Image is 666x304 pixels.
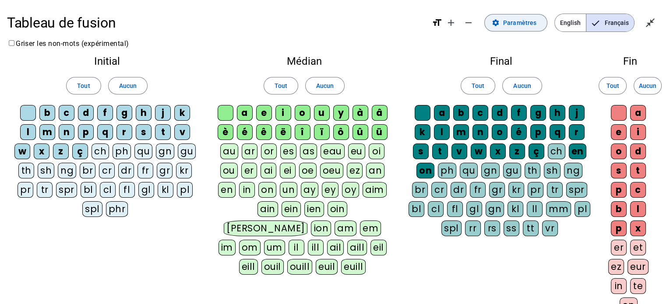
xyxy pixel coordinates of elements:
div: gr [157,163,173,178]
div: p [78,124,94,140]
div: spl [82,201,102,217]
div: ey [322,182,338,198]
div: h [550,105,565,121]
span: Paramètres [503,17,536,28]
div: er [241,163,257,178]
div: oy [342,182,359,198]
div: eu [348,143,365,159]
div: t [432,143,448,159]
div: th [525,163,540,178]
div: kr [176,163,192,178]
span: English [555,14,586,31]
div: é [511,124,527,140]
div: f [97,105,113,121]
mat-icon: remove [463,17,474,28]
span: Aucun [639,80,656,91]
div: kl [158,182,173,198]
span: Français [586,14,634,31]
div: a [237,105,253,121]
div: gu [503,163,521,178]
div: ë [275,124,291,140]
div: x [490,143,506,159]
div: v [451,143,467,159]
div: ng [58,163,76,178]
div: m [39,124,55,140]
div: g [530,105,546,121]
div: spr [566,182,587,198]
div: ou [220,163,238,178]
div: [PERSON_NAME] [224,220,307,236]
div: s [136,124,152,140]
div: f [511,105,527,121]
div: eau [321,143,345,159]
div: gl [466,201,482,217]
div: ion [311,220,331,236]
h1: Tableau de fusion [7,9,425,37]
div: j [569,105,585,121]
div: oe [299,163,317,178]
div: û [352,124,368,140]
div: s [413,143,429,159]
div: ph [438,163,456,178]
div: d [78,105,94,121]
div: ll [527,201,543,217]
div: te [630,278,646,294]
div: ss [504,220,519,236]
div: p [530,124,546,140]
div: spl [441,220,462,236]
div: ê [256,124,272,140]
div: fr [137,163,153,178]
div: k [415,124,430,140]
div: dr [118,163,134,178]
div: eill [239,259,258,275]
button: Paramètres [484,14,547,31]
div: eil [370,240,387,255]
mat-icon: close_fullscreen [645,17,655,28]
button: Tout [599,77,627,94]
div: bl [409,201,424,217]
div: n [472,124,488,140]
div: cr [99,163,115,178]
div: cl [100,182,116,198]
h2: Final [409,56,594,66]
div: as [300,143,317,159]
div: gn [486,201,504,217]
div: ph [113,143,131,159]
button: Tout [461,77,495,94]
h2: Fin [608,56,652,66]
div: î [295,124,310,140]
h2: Initial [14,56,200,66]
div: x [34,143,49,159]
div: x [630,220,646,236]
div: l [630,201,646,217]
div: ouil [261,259,284,275]
div: i [630,124,646,140]
div: on [258,182,276,198]
div: g [116,105,132,121]
div: o [295,105,310,121]
div: qu [134,143,152,159]
div: ï [314,124,330,140]
div: om [239,240,261,255]
button: Aucun [305,77,345,94]
div: ô [333,124,349,140]
div: z [509,143,525,159]
span: Aucun [513,80,531,91]
div: bl [81,182,96,198]
div: t [630,163,646,178]
div: tr [547,182,563,198]
div: tr [37,182,53,198]
div: p [611,220,627,236]
div: ein [282,201,301,217]
div: ai [261,163,276,178]
div: mm [546,201,571,217]
button: Diminuer la taille de la police [460,14,477,31]
div: e [256,105,272,121]
div: oeu [320,163,344,178]
div: vr [542,220,558,236]
div: cr [431,182,447,198]
div: in [239,182,255,198]
mat-icon: add [446,17,456,28]
div: ch [92,143,109,159]
div: kr [508,182,524,198]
